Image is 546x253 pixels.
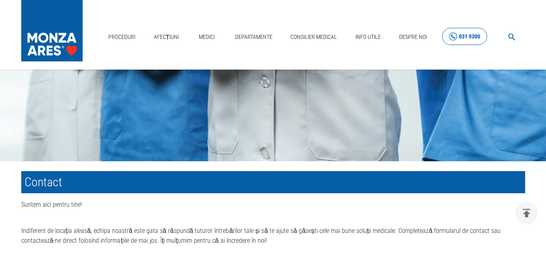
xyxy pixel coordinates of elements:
a: Departamente [232,29,276,45]
a: Proceduri [105,29,139,45]
h1: Contact [21,171,525,193]
p: Indiferent de locația aleasă, echipa noastră este gata să răspundă tuturor întrebărilor tale și s... [21,216,525,246]
div: 031 9300 [459,32,480,42]
button: delete [515,202,538,224]
a: Afecțiuni [151,29,182,45]
a: Despre Noi [396,29,430,45]
a: Info Utile [352,29,384,45]
p: Suntem aici pentru tine! [21,200,525,210]
a: 031 9300 [442,28,487,45]
a: Medici [194,29,220,45]
a: Consilier Medical [287,29,340,45]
